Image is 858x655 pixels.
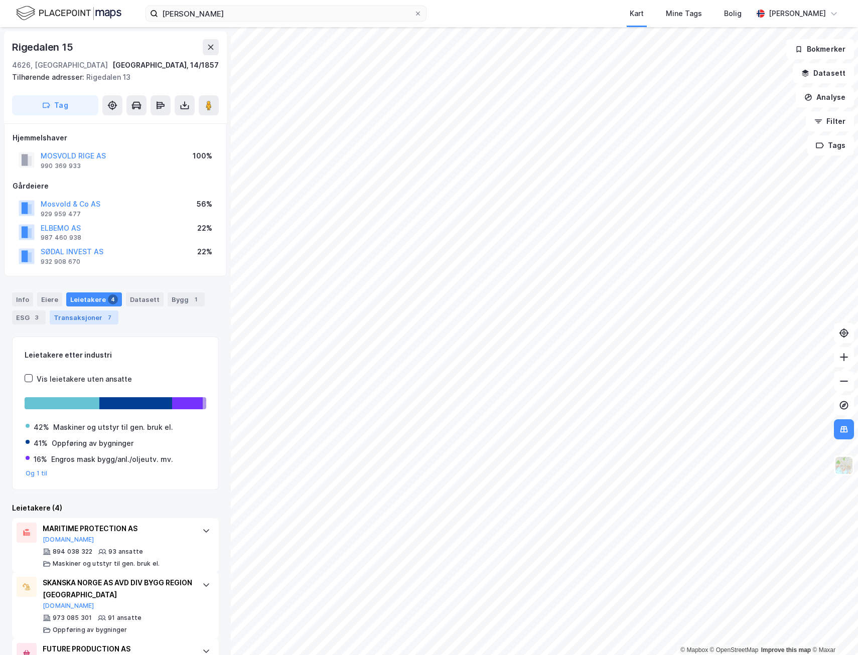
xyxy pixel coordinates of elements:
button: Analyse [796,87,854,107]
div: 1 [191,294,201,304]
div: Transaksjoner [50,310,118,324]
div: Info [12,292,33,306]
div: 16% [34,453,47,465]
iframe: Chat Widget [808,607,858,655]
div: Leietakere etter industri [25,349,206,361]
div: [PERSON_NAME] [769,8,826,20]
button: Tags [807,135,854,155]
div: Eiere [37,292,62,306]
div: MARITIME PROTECTION AS [43,523,192,535]
div: 100% [193,150,212,162]
div: Rigedalen 13 [12,71,211,83]
div: 4626, [GEOGRAPHIC_DATA] [12,59,108,71]
div: 42% [34,421,49,433]
div: Kart [630,8,644,20]
div: Vis leietakere uten ansatte [37,373,132,385]
div: Oppføring av bygninger [53,626,127,634]
div: SKANSKA NORGE AS AVD DIV BYGG REGION [GEOGRAPHIC_DATA] [43,577,192,601]
img: Z [834,456,853,475]
a: Improve this map [761,646,811,653]
span: Tilhørende adresser: [12,73,86,81]
div: 990 369 933 [41,162,81,170]
div: Rigedalen 15 [12,39,75,55]
button: Tag [12,95,98,115]
div: 7 [104,312,114,322]
div: 894 038 322 [53,548,92,556]
img: logo.f888ab2527a4732fd821a326f86c7f29.svg [16,5,121,22]
div: Leietakere [66,292,122,306]
div: 93 ansatte [108,548,143,556]
div: Gårdeiere [13,180,218,192]
div: Hjemmelshaver [13,132,218,144]
div: 22% [197,222,212,234]
button: Filter [806,111,854,131]
div: [GEOGRAPHIC_DATA], 14/1857 [112,59,219,71]
button: [DOMAIN_NAME] [43,536,94,544]
div: 22% [197,246,212,258]
div: Oppføring av bygninger [52,437,133,449]
div: FUTURE PRODUCTION AS [43,643,192,655]
a: OpenStreetMap [710,646,759,653]
div: 932 908 670 [41,258,80,266]
button: Bokmerker [786,39,854,59]
button: Og 1 til [26,469,48,477]
button: [DOMAIN_NAME] [43,602,94,610]
div: Bolig [724,8,742,20]
div: Maskiner og utstyr til gen. bruk el. [53,421,173,433]
button: Datasett [793,63,854,83]
div: 973 085 301 [53,614,92,622]
div: 91 ansatte [108,614,141,622]
div: Maskiner og utstyr til gen. bruk el. [53,560,160,568]
div: Leietakere (4) [12,502,219,514]
div: ESG [12,310,46,324]
input: Søk på adresse, matrikkel, gårdeiere, leietakere eller personer [158,6,414,21]
div: 987 460 938 [41,234,81,242]
div: 41% [34,437,48,449]
div: 56% [197,198,212,210]
div: 929 959 477 [41,210,81,218]
a: Mapbox [680,646,708,653]
div: 4 [108,294,118,304]
div: Bygg [168,292,205,306]
div: 3 [32,312,42,322]
div: Datasett [126,292,164,306]
div: Mine Tags [666,8,702,20]
div: Engros mask bygg/anl./oljeutv. mv. [51,453,173,465]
